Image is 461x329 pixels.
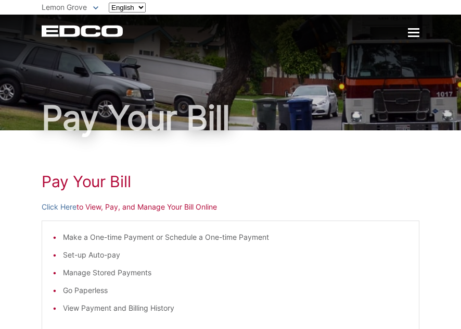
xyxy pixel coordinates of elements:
li: Manage Stored Payments [63,267,408,278]
li: View Payment and Billing History [63,302,408,314]
li: Set-up Auto-pay [63,249,408,261]
p: to View, Pay, and Manage Your Bill Online [42,201,419,213]
span: Lemon Grove [42,3,87,11]
a: Click Here [42,201,76,213]
h1: Pay Your Bill [42,172,419,191]
li: Go Paperless [63,285,408,296]
h1: Pay Your Bill [42,101,419,135]
li: Make a One-time Payment or Schedule a One-time Payment [63,231,408,243]
select: Select a language [109,3,146,13]
a: EDCD logo. Return to the homepage. [42,25,124,37]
